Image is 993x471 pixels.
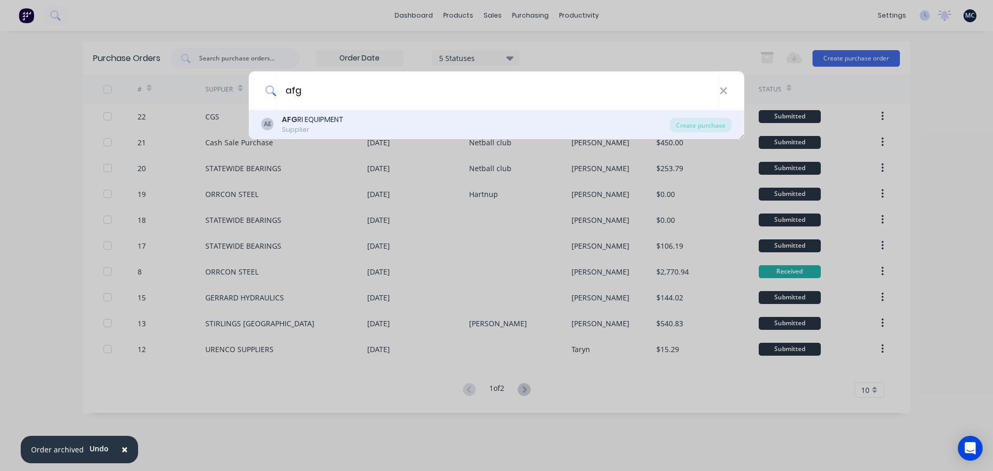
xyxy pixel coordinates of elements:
div: RI EQUIPMENT [282,114,343,125]
button: Close [111,437,138,462]
button: Undo [84,441,114,457]
div: AE [261,118,274,130]
div: Supplier [282,125,343,134]
span: × [122,442,128,457]
div: Create purchase [670,118,732,132]
b: AFG [282,114,297,125]
div: Order archived [31,444,84,455]
input: Enter a supplier name to create a new order... [277,71,719,110]
div: Open Intercom Messenger [958,436,983,461]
